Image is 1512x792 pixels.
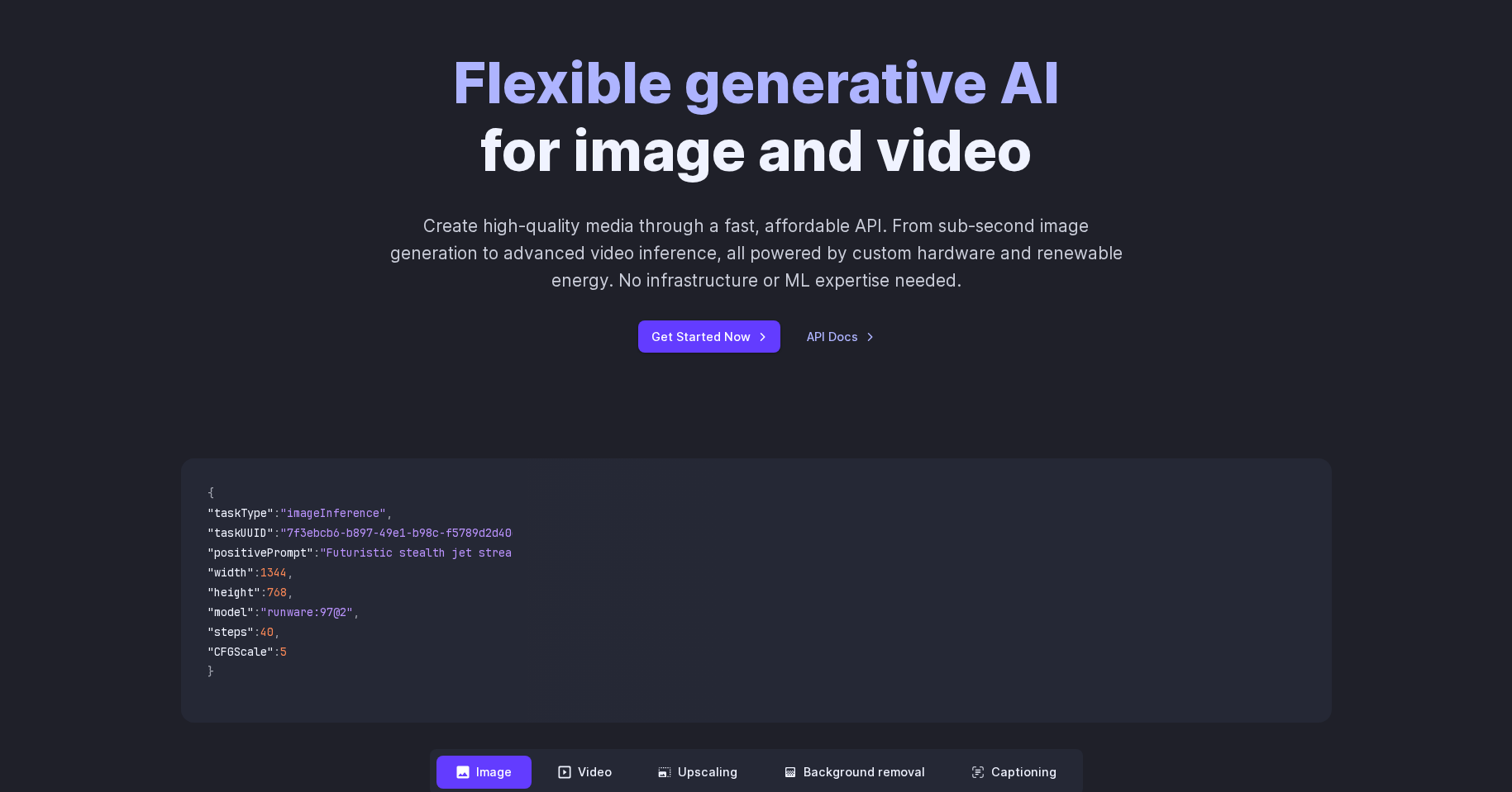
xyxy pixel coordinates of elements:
[254,624,260,639] span: :
[436,756,532,788] button: Image
[638,756,757,788] button: Upscaling
[254,605,260,619] span: :
[274,644,280,659] span: :
[353,605,360,619] span: ,
[280,525,532,540] span: "7f3ebcb6-b897-49e1-b98c-f5789d2d40d7"
[764,756,945,788] button: Background removal
[207,644,274,659] span: "CFGScale"
[313,545,320,560] span: :
[280,644,287,659] span: 5
[638,320,780,353] a: Get Started Now
[207,505,274,520] span: "taskType"
[388,212,1124,295] p: Create high-quality media through a fast, affordable API. From sub-second image generation to adv...
[453,49,1060,117] strong: Flexible generative AI
[260,605,353,619] span: "runware:97@2"
[207,565,254,580] span: "width"
[952,756,1076,788] button: Captioning
[207,525,274,540] span: "taskUUID"
[538,756,632,788] button: Video
[287,565,293,580] span: ,
[274,624,280,639] span: ,
[274,525,280,540] span: :
[260,565,287,580] span: 1344
[807,327,875,346] a: API Docs
[207,545,313,560] span: "positivePrompt"
[207,486,214,500] span: {
[260,624,274,639] span: 40
[207,664,214,679] span: }
[254,565,260,580] span: :
[280,505,386,520] span: "imageInference"
[287,585,293,600] span: ,
[453,50,1060,186] h1: for image and video
[260,585,267,600] span: :
[274,505,280,520] span: :
[207,624,254,639] span: "steps"
[207,605,254,619] span: "model"
[386,505,393,520] span: ,
[267,585,287,600] span: 768
[207,585,260,600] span: "height"
[320,545,922,560] span: "Futuristic stealth jet streaking through a neon-lit cityscape with glowing purple exhaust"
